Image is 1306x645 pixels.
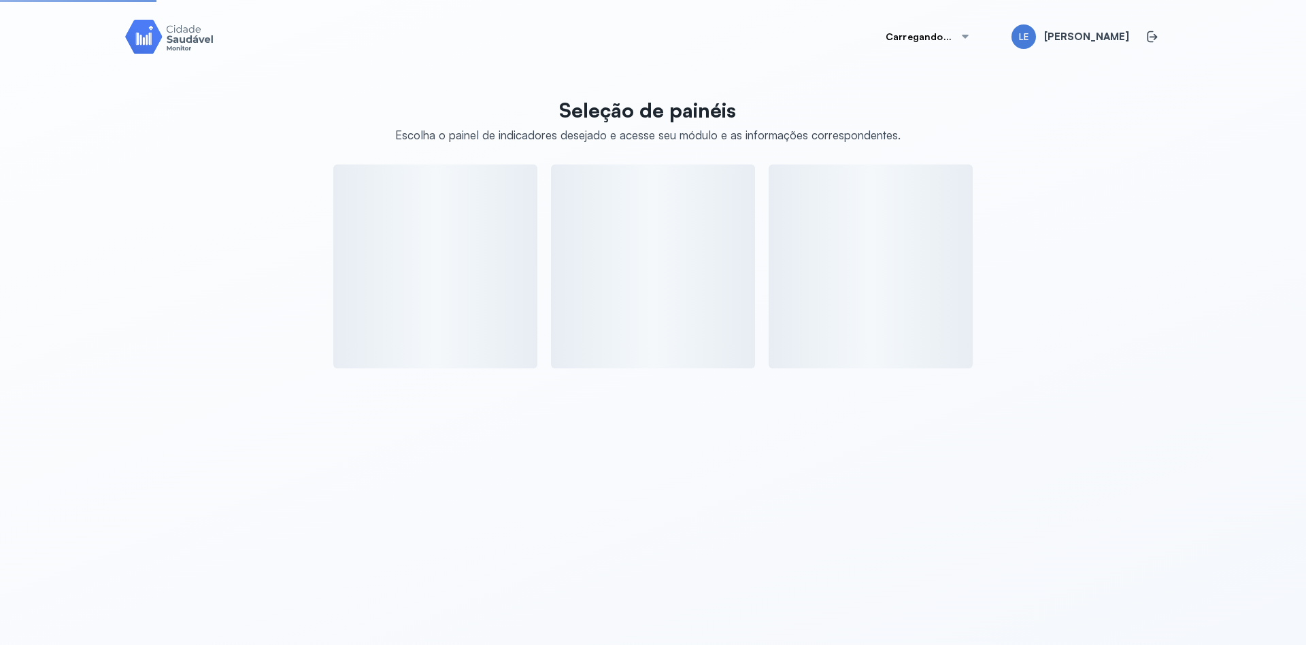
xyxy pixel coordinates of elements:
p: Seleção de painéis [395,98,901,122]
img: Logotipo do produto Monitor [125,17,214,56]
button: Carregando... [869,23,987,50]
div: Escolha o painel de indicadores desejado e acesse seu módulo e as informações correspondentes. [395,128,901,142]
span: LE [1019,31,1028,43]
span: [PERSON_NAME] [1044,31,1129,43]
